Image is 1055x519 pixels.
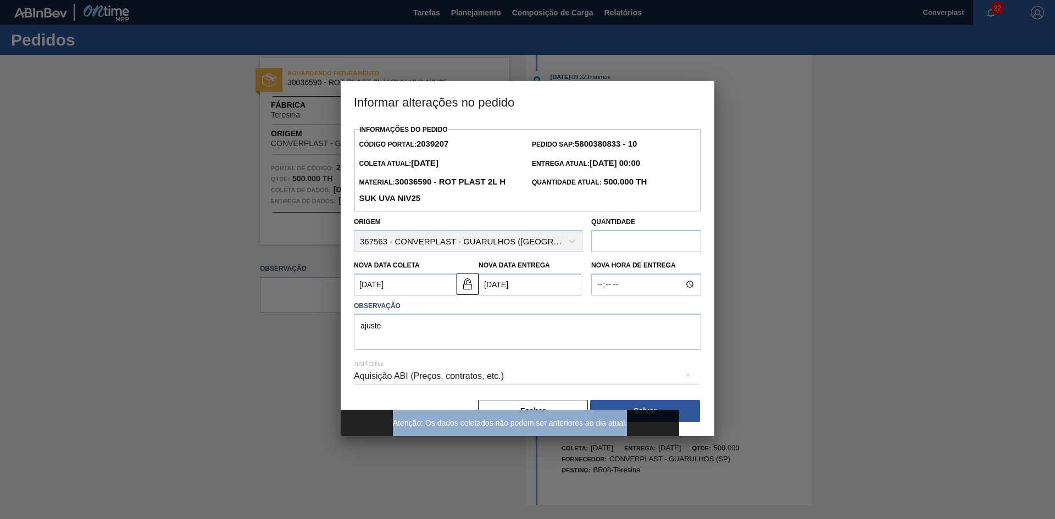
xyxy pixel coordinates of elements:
font: Salvar [634,406,657,415]
button: Salvar [590,400,700,422]
font: Entrega Atual: [532,160,590,168]
font: Fechar [520,406,546,415]
font: Pedido SAP: [532,141,575,148]
input: dd/mm/aaaa [479,274,581,295]
button: Fechar [478,400,588,422]
textarea: ajuste [354,314,701,350]
font: [DATE] [411,158,438,168]
input: dd/mm/aaaa [354,274,457,295]
font: Quantidade [591,218,635,226]
font: Nova Data Coleta [354,261,420,269]
font: 5800380833 - 10 [575,139,637,148]
font: 500.000 TH [604,177,647,186]
font: 30036590 - ROT PLAST 2L H SUK UVA NIV25 [359,177,506,203]
button: unlocked [457,273,479,295]
font: [DATE] 00:00 [590,158,640,168]
font: 2039207 [417,139,448,148]
font: Nova Data Entrega [479,261,550,269]
font: Quantidade Atual: [532,178,602,186]
font: Atenção: Os dados coletados não podem ser anteriores ao dia atual. [393,418,628,427]
font: Código Portal: [359,141,416,148]
font: Material: [359,178,395,186]
font: Nova Hora de Entrega [591,261,676,269]
font: Origem [354,218,381,226]
img: unlocked [461,277,474,291]
font: Informar alterações no pedido [354,96,514,109]
font: Coleta Atual: [359,160,411,168]
font: Aquisição ABI (Preços, contratos, etc.) [354,371,504,381]
font: Informações do Pedido [359,126,448,133]
font: Observação [354,302,401,310]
